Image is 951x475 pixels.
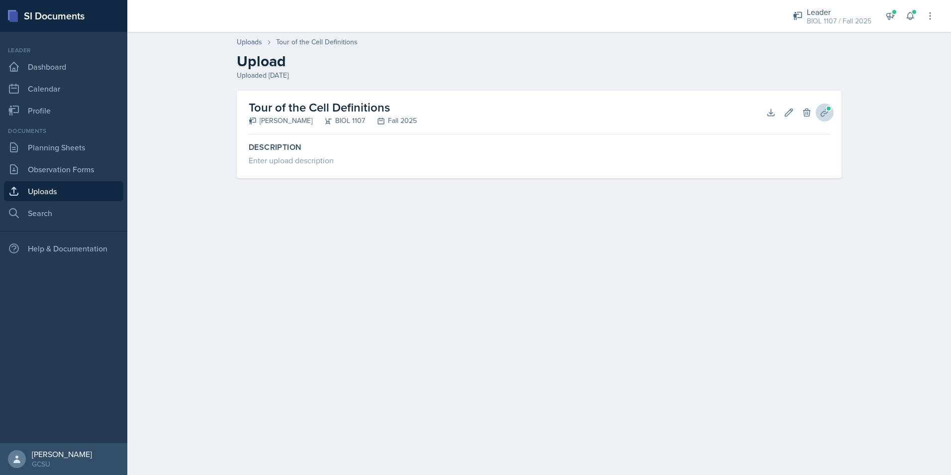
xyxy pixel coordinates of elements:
a: Dashboard [4,57,123,77]
a: Profile [4,101,123,120]
div: GCSU [32,459,92,469]
h2: Tour of the Cell Definitions [249,99,417,117]
a: Uploads [237,37,262,47]
a: Calendar [4,79,123,99]
h2: Upload [237,52,842,70]
a: Uploads [4,181,123,201]
div: [PERSON_NAME] [249,116,312,126]
label: Description [249,142,830,152]
div: Leader [807,6,871,18]
div: Help & Documentation [4,238,123,258]
div: BIOL 1107 / Fall 2025 [807,16,871,26]
div: Enter upload description [249,154,830,166]
a: Observation Forms [4,159,123,179]
div: Tour of the Cell Definitions [276,37,358,47]
div: [PERSON_NAME] [32,449,92,459]
div: Leader [4,46,123,55]
a: Search [4,203,123,223]
div: Documents [4,126,123,135]
a: Planning Sheets [4,137,123,157]
div: Fall 2025 [365,116,417,126]
div: Uploaded [DATE] [237,70,842,81]
div: BIOL 1107 [312,116,365,126]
